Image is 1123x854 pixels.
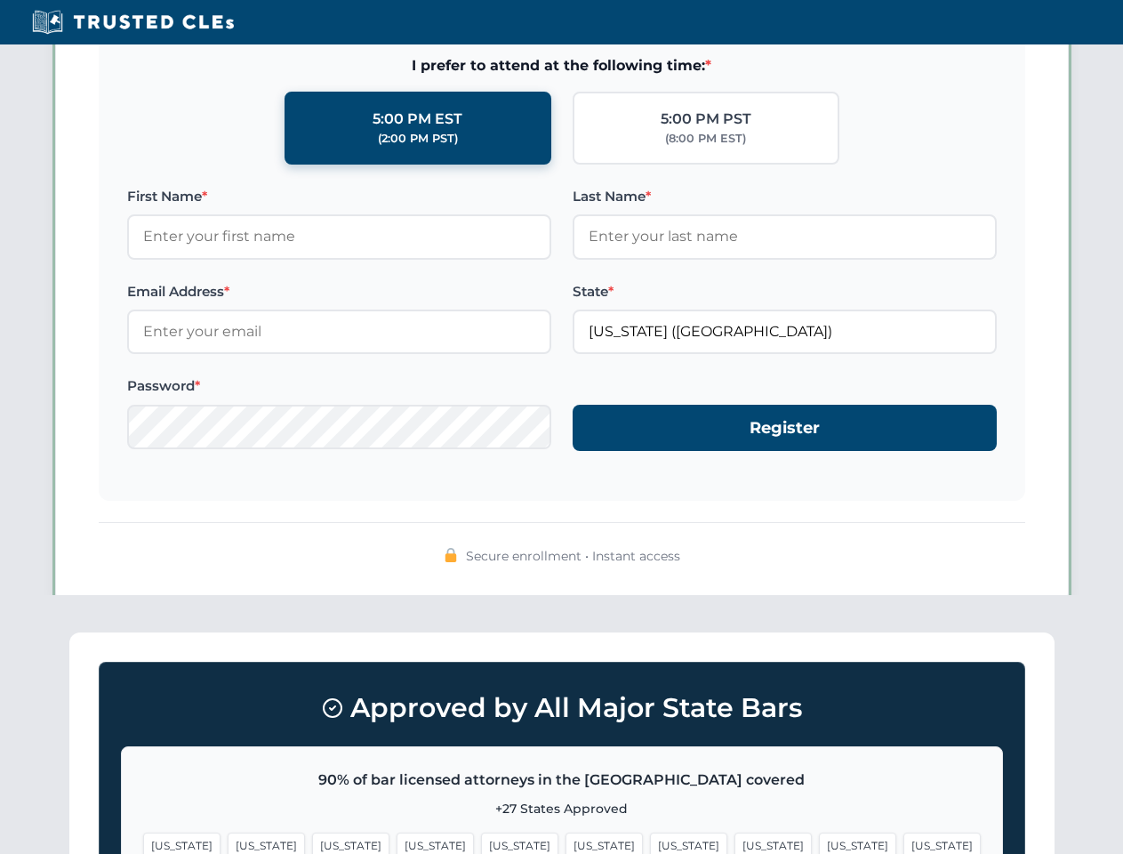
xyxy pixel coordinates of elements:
[127,310,551,354] input: Enter your email
[661,108,751,131] div: 5:00 PM PST
[573,310,997,354] input: California (CA)
[143,769,981,792] p: 90% of bar licensed attorneys in the [GEOGRAPHIC_DATA] covered
[127,54,997,77] span: I prefer to attend at the following time:
[665,130,746,148] div: (8:00 PM EST)
[573,281,997,302] label: State
[127,281,551,302] label: Email Address
[373,108,462,131] div: 5:00 PM EST
[573,186,997,207] label: Last Name
[378,130,458,148] div: (2:00 PM PST)
[143,799,981,818] p: +27 States Approved
[127,186,551,207] label: First Name
[127,375,551,397] label: Password
[121,684,1003,732] h3: Approved by All Major State Bars
[573,214,997,259] input: Enter your last name
[444,548,458,562] img: 🔒
[27,9,239,36] img: Trusted CLEs
[573,405,997,452] button: Register
[466,546,680,566] span: Secure enrollment • Instant access
[127,214,551,259] input: Enter your first name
